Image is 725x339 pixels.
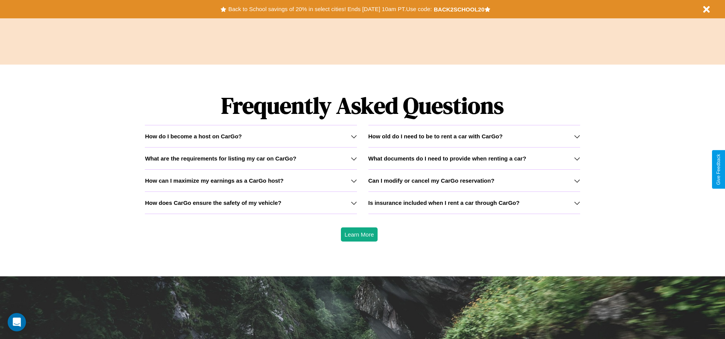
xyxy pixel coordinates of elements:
[434,6,485,13] b: BACK2SCHOOL20
[368,200,520,206] h3: Is insurance included when I rent a car through CarGo?
[368,133,503,139] h3: How old do I need to be to rent a car with CarGo?
[368,177,495,184] h3: Can I modify or cancel my CarGo reservation?
[145,200,281,206] h3: How does CarGo ensure the safety of my vehicle?
[145,133,242,139] h3: How do I become a host on CarGo?
[145,177,284,184] h3: How can I maximize my earnings as a CarGo host?
[368,155,526,162] h3: What documents do I need to provide when renting a car?
[716,154,721,185] div: Give Feedback
[145,155,296,162] h3: What are the requirements for listing my car on CarGo?
[341,227,378,242] button: Learn More
[145,86,580,125] h1: Frequently Asked Questions
[8,313,26,331] div: Open Intercom Messenger
[226,4,433,15] button: Back to School savings of 20% in select cities! Ends [DATE] 10am PT.Use code:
